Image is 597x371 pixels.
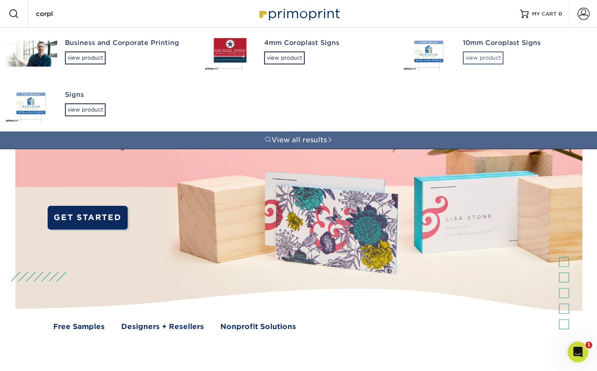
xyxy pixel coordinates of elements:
[35,9,119,19] input: SEARCH PRODUCTS.....
[463,51,503,64] div: view product
[403,36,455,71] img: 10mm Coroplast Signs
[568,342,588,362] iframe: Intercom live chat
[264,38,388,48] div: 4mm Coroplast Signs
[65,103,106,116] div: view product
[463,38,587,48] div: 10mm Coroplast Signs
[585,342,592,349] span: 1
[398,28,597,80] a: 10mm Coroplast Signsview product
[48,206,127,229] a: GET STARTED
[5,41,57,67] img: Business and Corporate Printing
[264,51,305,64] div: view product
[199,28,398,80] a: 4mm Coroplast Signsview product
[532,10,557,18] span: MY CART
[204,36,256,71] img: 4mm Coroplast Signs
[558,11,562,17] span: 0
[53,321,105,332] a: Free Samples
[220,321,296,332] a: Nonprofit Solutions
[65,38,189,48] div: Business and Corporate Printing
[65,51,106,64] div: view product
[121,321,204,332] a: Designers + Resellers
[255,4,342,23] img: Primoprint
[65,90,189,100] div: Signs
[5,88,57,123] img: Signs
